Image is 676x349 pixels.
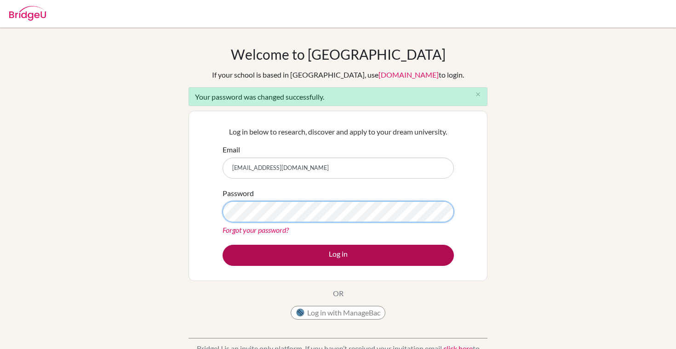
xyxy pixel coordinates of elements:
[291,306,385,320] button: Log in with ManageBac
[223,144,240,155] label: Email
[223,245,454,266] button: Log in
[223,188,254,199] label: Password
[333,288,344,299] p: OR
[223,225,289,234] a: Forgot your password?
[223,126,454,137] p: Log in below to research, discover and apply to your dream university.
[475,91,481,98] i: close
[231,46,446,62] h1: Welcome to [GEOGRAPHIC_DATA]
[212,69,464,80] div: If your school is based in [GEOGRAPHIC_DATA], use to login.
[469,88,487,101] button: Close
[378,70,439,79] a: [DOMAIN_NAME]
[189,87,487,106] div: Your password was changed successfully.
[9,6,46,21] img: Bridge-U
